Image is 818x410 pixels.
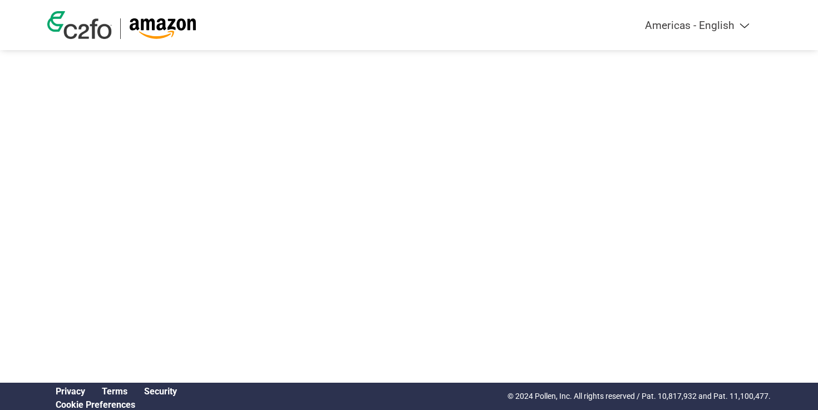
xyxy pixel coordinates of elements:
p: © 2024 Pollen, Inc. All rights reserved / Pat. 10,817,932 and Pat. 11,100,477. [507,391,771,402]
img: c2fo logo [47,11,112,39]
a: Security [144,386,177,397]
div: Open Cookie Preferences Modal [47,399,185,410]
a: Terms [102,386,127,397]
img: Amazon [129,18,196,39]
a: Cookie Preferences, opens a dedicated popup modal window [56,399,135,410]
a: Privacy [56,386,85,397]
